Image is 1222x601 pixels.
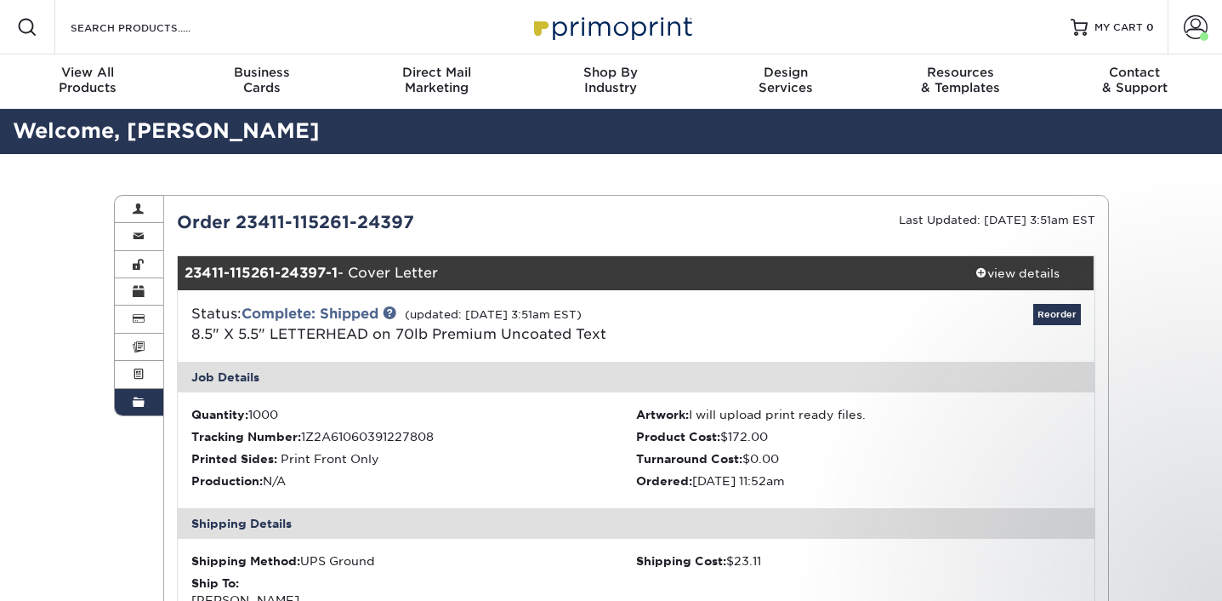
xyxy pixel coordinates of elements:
a: 8.5" X 5.5" LETTERHEAD on 70lb Premium Uncoated Text [191,326,606,342]
strong: Shipping Method: [191,554,300,568]
img: Primoprint [526,9,696,45]
div: $23.11 [636,552,1081,570]
div: UPS Ground [191,552,636,570]
div: Services [698,65,872,95]
a: Complete: Shipped [242,306,378,322]
strong: Shipping Cost: [636,554,726,568]
li: $0.00 [636,450,1081,467]
div: Shipping Details [178,508,1094,539]
a: Shop ByIndustry [524,54,698,109]
a: BusinessCards [174,54,349,109]
span: 0 [1146,21,1154,33]
strong: 23411-115261-24397-1 [185,265,338,281]
strong: Turnaround Cost: [636,452,742,466]
div: Cards [174,65,349,95]
li: N/A [191,472,636,489]
span: Shop By [524,65,698,80]
div: & Templates [872,65,1047,95]
small: (updated: [DATE] 3:51am EST) [405,308,582,321]
strong: Ship To: [191,576,239,590]
li: $172.00 [636,428,1081,445]
strong: Product Cost: [636,430,720,444]
li: [DATE] 11:52am [636,472,1081,489]
strong: Production: [191,474,263,488]
div: Industry [524,65,698,95]
div: & Support [1048,65,1222,95]
span: Contact [1048,65,1222,80]
div: Order 23411-115261-24397 [164,209,636,235]
a: DesignServices [698,54,872,109]
input: SEARCH PRODUCTS..... [69,17,235,37]
span: MY CART [1094,20,1143,35]
span: Print Front Only [281,452,379,466]
span: Direct Mail [350,65,524,80]
span: Business [174,65,349,80]
a: Resources& Templates [872,54,1047,109]
div: - Cover Letter [178,256,941,290]
strong: Quantity: [191,408,248,421]
span: Resources [872,65,1047,80]
strong: Artwork: [636,408,689,421]
strong: Printed Sides: [191,452,277,466]
div: Job Details [178,362,1094,392]
a: Contact& Support [1048,54,1222,109]
a: Direct MailMarketing [350,54,524,109]
span: Design [698,65,872,80]
li: 1000 [191,406,636,423]
li: I will upload print ready files. [636,406,1081,423]
strong: Tracking Number: [191,430,301,444]
span: 1Z2A61060391227808 [301,430,434,444]
iframe: Intercom live chat [1164,543,1205,584]
strong: Ordered: [636,474,692,488]
div: Marketing [350,65,524,95]
div: Status: [179,304,788,345]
